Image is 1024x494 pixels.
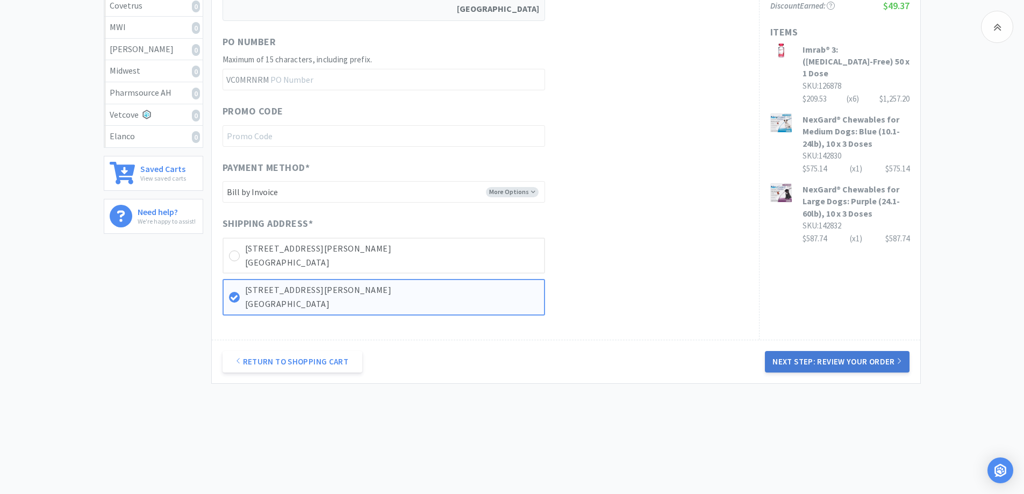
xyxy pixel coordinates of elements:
span: SKU: 142832 [803,220,841,231]
span: Shipping Address * [223,216,313,232]
span: Payment Method * [223,160,310,176]
p: We're happy to assist! [138,216,196,226]
div: (x 1 ) [850,232,862,245]
div: $209.53 [803,92,910,105]
div: $587.74 [885,232,910,245]
div: $1,257.20 [879,92,910,105]
span: Discount Earned: [770,1,835,11]
img: dfae0ddd2f7e43ce99a16c55ff85331e_355634.png [770,44,792,61]
span: PO Number [223,34,276,50]
i: 0 [192,66,200,77]
h3: NexGard® Chewables for Medium Dogs: Blue (10.1-24lb), 10 x 3 Doses [803,113,910,149]
i: 0 [192,131,200,143]
span: SKU: 142830 [803,151,841,161]
span: Maximum of 15 characters, including prefix. [223,54,373,65]
span: SKU: 126878 [803,81,841,91]
div: $575.14 [803,162,910,175]
a: [PERSON_NAME]0 [104,39,203,61]
div: $575.14 [885,162,910,175]
span: VC0MRNRM [223,69,271,90]
div: Open Intercom Messenger [987,457,1013,483]
div: [PERSON_NAME] [110,42,197,56]
h6: Saved Carts [140,162,186,173]
div: Pharmsource AH [110,86,197,100]
i: 0 [192,44,200,56]
div: Midwest [110,64,197,78]
p: [STREET_ADDRESS][PERSON_NAME] [245,283,539,297]
i: 0 [192,110,200,121]
i: 0 [192,22,200,34]
h3: Imrab® 3: ([MEDICAL_DATA]-Free) 50 x 1 Dose [803,44,910,80]
p: [GEOGRAPHIC_DATA] [245,256,539,270]
button: Next Step: Review Your Order [765,351,909,373]
img: e9efae5cf16648cca03be5e6661f816b_319981.jpeg [770,183,792,203]
a: MWI0 [104,17,203,39]
div: $587.74 [803,232,910,245]
input: Promo Code [223,125,545,147]
a: Elanco0 [104,126,203,147]
div: (x 1 ) [850,162,862,175]
a: Vetcove0 [104,104,203,126]
a: Return to Shopping Cart [223,351,362,373]
p: [GEOGRAPHIC_DATA] [245,297,539,311]
i: 0 [192,1,200,12]
h3: NexGard® Chewables for Large Dogs: Purple (24.1-60lb), 10 x 3 Doses [803,183,910,219]
h6: Need help? [138,205,196,216]
p: [STREET_ADDRESS][PERSON_NAME] [245,242,539,256]
div: MWI [110,20,197,34]
p: View saved carts [140,173,186,183]
i: 0 [192,88,200,99]
h1: Items [770,25,910,40]
a: Saved CartsView saved carts [104,156,203,191]
img: c0c568e84bb44fe2bb23163ad8f760c5_204419.jpeg [770,113,792,133]
div: Vetcove [110,108,197,122]
span: Promo Code [223,104,283,119]
div: (x 6 ) [847,92,859,105]
a: Midwest0 [104,60,203,82]
a: Pharmsource AH0 [104,82,203,104]
input: PO Number [223,69,545,90]
div: Elanco [110,130,197,144]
